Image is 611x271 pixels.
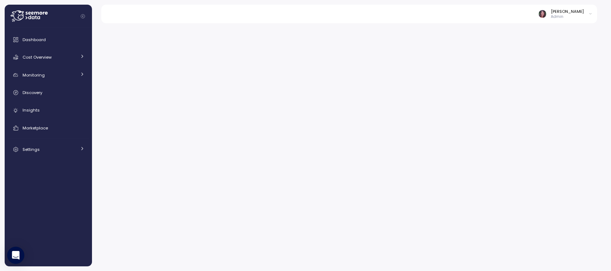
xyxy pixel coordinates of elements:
div: [PERSON_NAME] [551,9,584,14]
a: Cost Overview [8,50,89,64]
span: Dashboard [23,37,46,43]
span: Monitoring [23,72,45,78]
a: Discovery [8,85,89,100]
img: ACg8ocLDuIZlR5f2kIgtapDwVC7yp445s3OgbrQTIAV7qYj8P05r5pI=s96-c [539,10,546,18]
a: Marketplace [8,121,89,135]
a: Monitoring [8,68,89,82]
a: Settings [8,142,89,157]
a: Insights [8,103,89,118]
p: Admin [551,14,584,19]
div: Open Intercom Messenger [7,247,24,264]
span: Marketplace [23,125,48,131]
span: Settings [23,147,40,152]
span: Discovery [23,90,42,95]
span: Cost Overview [23,54,52,60]
button: Collapse navigation [78,14,87,19]
a: Dashboard [8,33,89,47]
span: Insights [23,107,40,113]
